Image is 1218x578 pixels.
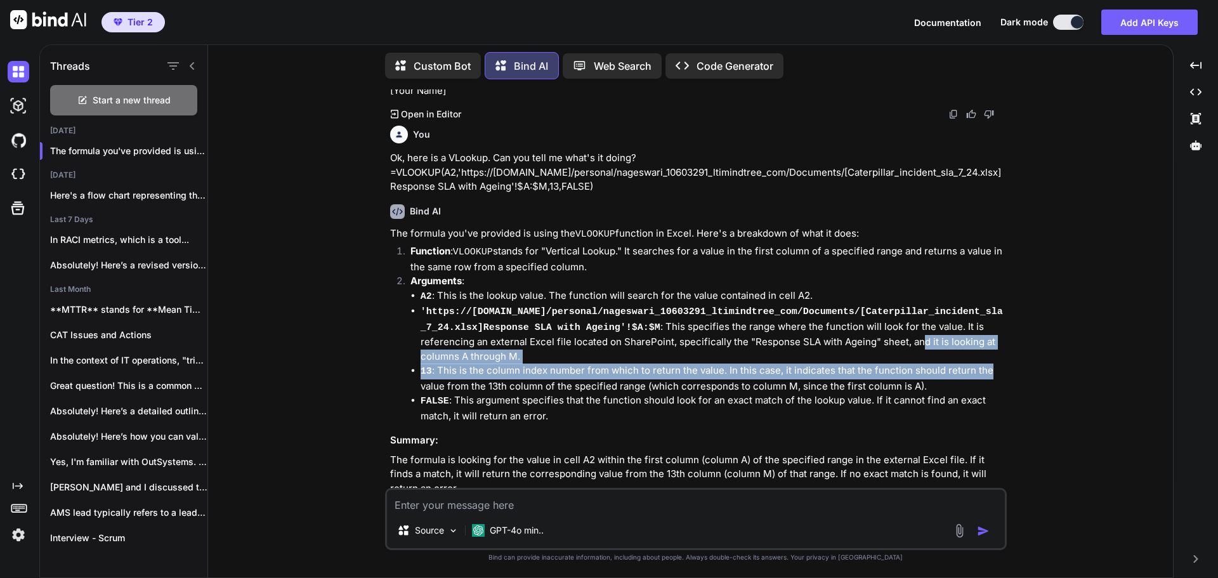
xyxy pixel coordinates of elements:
[50,506,207,519] p: AMS lead typically refers to a leadership...
[977,525,990,537] img: icon
[114,18,122,26] img: premium
[8,164,29,185] img: cloudideIcon
[390,433,1004,448] h3: Summary:
[413,128,430,141] h6: You
[410,244,1004,274] p: : stands for "Vertical Lookup." It searches for a value in the first column of a specified range ...
[410,205,441,218] h6: Bind AI
[50,58,90,74] h1: Threads
[50,532,207,544] p: Interview - Scrum
[50,233,207,246] p: In RACI metrics, which is a tool...
[40,214,207,225] h2: Last 7 Days
[401,108,461,121] p: Open in Editor
[390,227,1004,242] p: The formula you've provided is using the function in Excel. Here's a breakdown of what it does:
[966,109,976,119] img: like
[50,259,207,272] p: Absolutely! Here’s a revised version of your...
[101,12,165,32] button: premiumTier 2
[50,430,207,443] p: Absolutely! Here’s how you can validate the...
[421,289,1004,305] li: : This is the lookup value. The function will search for the value contained in cell A2.
[50,354,207,367] p: In the context of IT operations, "triaging"...
[40,126,207,136] h2: [DATE]
[948,109,959,119] img: copy
[8,129,29,151] img: githubDark
[914,17,981,28] span: Documentation
[594,58,652,74] p: Web Search
[421,304,1004,364] li: : This specifies the range where the function will look for the value. It is referencing an exter...
[50,456,207,468] p: Yes, I'm familiar with OutSystems. It's a...
[1000,16,1048,29] span: Dark mode
[390,453,1004,496] p: The formula is looking for the value in cell A2 within the first column (column A) of the specifi...
[40,170,207,180] h2: [DATE]
[414,58,471,74] p: Custom Bot
[50,379,207,392] p: Great question! This is a common point...
[514,58,548,74] p: Bind AI
[50,303,207,316] p: **MTTR** stands for **Mean Time To Repair**...
[984,109,994,119] img: dislike
[50,481,207,494] p: [PERSON_NAME] and I discussed this position last...
[421,396,449,407] code: FALSE
[8,61,29,82] img: darkChat
[128,16,153,29] span: Tier 2
[421,366,432,377] code: 13
[50,329,207,341] p: CAT Issues and Actions
[421,306,1003,333] code: 'https://[DOMAIN_NAME]/personal/nageswari_10603291_ltimindtree_com/Documents/[Caterpillar_inciden...
[385,553,1007,562] p: Bind can provide inaccurate information, including about people. Always double-check its answers....
[410,275,462,287] strong: Arguments
[421,393,1004,423] li: : This argument specifies that the function should look for an exact match of the lookup value. I...
[410,245,450,257] strong: Function
[40,284,207,294] h2: Last Month
[575,229,615,240] code: VLOOKUP
[50,145,207,157] p: The formula you've provided is using the...
[10,10,86,29] img: Bind AI
[390,151,1004,194] p: Ok, here is a VLookup. Can you tell me what's it doing? =VLOOKUP(A2,'https://[DOMAIN_NAME]/person...
[697,58,773,74] p: Code Generator
[1101,10,1198,35] button: Add API Keys
[50,189,207,202] p: Here's a flow chart representing the System...
[472,524,485,537] img: GPT-4o mini
[952,523,967,538] img: attachment
[421,291,432,302] code: A2
[421,364,1004,393] li: : This is the column index number from which to return the value. In this case, it indicates that...
[453,247,493,258] code: VLOOKUP
[448,525,459,536] img: Pick Models
[490,524,544,537] p: GPT-4o min..
[50,405,207,417] p: Absolutely! Here’s a detailed outline for your...
[8,524,29,546] img: settings
[8,95,29,117] img: darkAi-studio
[93,94,171,107] span: Start a new thread
[410,274,1004,289] p: :
[914,16,981,29] button: Documentation
[415,524,444,537] p: Source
